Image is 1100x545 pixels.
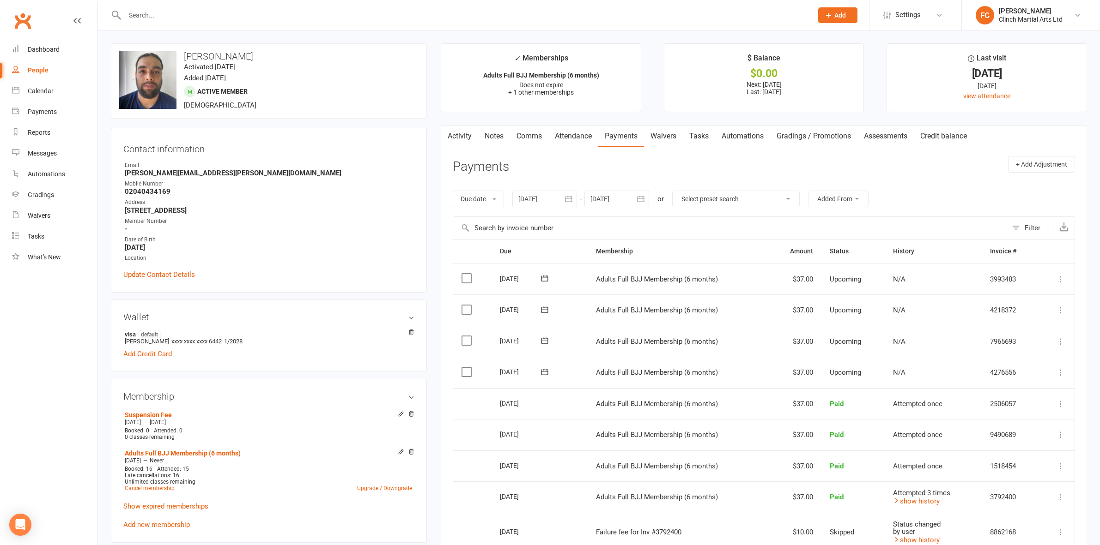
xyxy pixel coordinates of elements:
[123,140,414,154] h3: Contact information
[125,180,414,188] div: Mobile Number
[28,87,54,95] div: Calendar
[12,164,97,185] a: Automations
[125,411,172,419] a: Suspension Fee
[125,169,414,177] strong: [PERSON_NAME][EMAIL_ADDRESS][PERSON_NAME][DOMAIN_NAME]
[11,9,34,32] a: Clubworx
[122,419,414,426] div: —
[12,226,97,247] a: Tasks
[500,271,542,286] div: [DATE]
[830,462,844,470] span: Paid
[510,126,548,147] a: Comms
[821,240,885,263] th: Status
[596,400,718,408] span: Adults Full BJJ Membership (6 months)
[885,240,982,263] th: History
[483,72,599,79] strong: Adults Full BJJ Membership (6 months)
[28,212,50,219] div: Waivers
[12,122,97,143] a: Reports
[119,51,419,61] h3: [PERSON_NAME]
[28,150,57,157] div: Messages
[596,462,718,470] span: Adults Full BJJ Membership (6 months)
[548,126,598,147] a: Attendance
[596,306,718,314] span: Adults Full BJJ Membership (6 months)
[123,521,190,529] a: Add new membership
[818,7,857,23] button: Add
[453,191,504,207] button: Due date
[357,485,412,491] a: Upgrade / Downgrade
[596,493,718,501] span: Adults Full BJJ Membership (6 months)
[500,334,542,348] div: [DATE]
[12,60,97,81] a: People
[28,253,61,261] div: What's New
[769,240,821,263] th: Amount
[519,81,563,89] span: Does not expire
[893,337,906,346] span: N/A
[500,302,542,317] div: [DATE]
[596,368,718,377] span: Adults Full BJJ Membership (6 months)
[834,12,846,19] span: Add
[224,338,243,345] span: 1/2028
[478,126,510,147] a: Notes
[596,431,718,439] span: Adults Full BJJ Membership (6 months)
[893,489,950,497] span: Attempted 3 times
[453,160,509,174] h3: Payments
[125,419,141,425] span: [DATE]
[138,330,161,338] span: default
[500,427,542,441] div: [DATE]
[125,466,152,472] span: Booked: 16
[123,348,172,359] a: Add Credit Card
[500,365,542,379] div: [DATE]
[514,52,568,69] div: Memberships
[125,330,410,338] strong: visa
[893,400,942,408] span: Attempted once
[1008,156,1075,173] button: + Add Adjustment
[125,206,414,215] strong: [STREET_ADDRESS]
[12,247,97,268] a: What's New
[982,240,1038,263] th: Invoice #
[125,457,141,464] span: [DATE]
[184,63,236,71] time: Activated [DATE]
[830,493,844,501] span: Paid
[963,92,1010,100] a: view attendance
[500,396,542,410] div: [DATE]
[982,450,1038,482] td: 1518454
[28,108,57,115] div: Payments
[769,357,821,388] td: $37.00
[914,126,973,147] a: Credit balance
[893,306,906,314] span: N/A
[28,170,65,178] div: Automations
[12,102,97,122] a: Payments
[1025,222,1040,234] div: Filter
[125,225,414,233] strong: -
[999,7,1063,15] div: [PERSON_NAME]
[893,462,942,470] span: Attempted once
[683,126,715,147] a: Tasks
[857,126,914,147] a: Assessments
[500,524,542,539] div: [DATE]
[28,191,54,198] div: Gradings
[125,449,241,457] a: Adults Full BJJ Membership (6 months)
[982,326,1038,357] td: 7965693
[441,126,478,147] a: Activity
[157,466,189,472] span: Attended: 15
[748,52,780,69] div: $ Balance
[982,419,1038,450] td: 9490689
[976,6,994,24] div: FC
[769,388,821,419] td: $37.00
[150,419,166,425] span: [DATE]
[596,337,718,346] span: Adults Full BJJ Membership (6 months)
[769,326,821,357] td: $37.00
[968,52,1006,69] div: Last visit
[808,191,869,207] button: Added From
[769,450,821,482] td: $37.00
[598,126,644,147] a: Payments
[982,388,1038,419] td: 2506057
[171,338,222,345] span: xxxx xxxx xxxx 6442
[830,528,854,536] span: Skipped
[769,264,821,295] td: $37.00
[769,294,821,326] td: $37.00
[673,69,856,78] div: $0.00
[982,481,1038,513] td: 3792400
[982,294,1038,326] td: 4218372
[644,126,683,147] a: Waivers
[895,81,1078,91] div: [DATE]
